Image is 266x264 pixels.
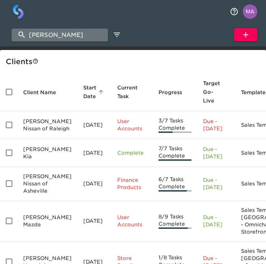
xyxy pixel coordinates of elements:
span: Start Date [83,83,106,101]
button: edit [111,29,123,41]
span: This is the next Task in this Hub that should be completed [117,83,138,101]
p: Due - [DATE] [203,214,229,228]
td: 6/7 Tasks Complete [153,167,197,201]
td: [DATE] [77,111,111,139]
td: [PERSON_NAME] Mazda [17,201,77,242]
span: Client Name [23,88,66,97]
p: Complete [117,149,147,156]
span: Target Go-Live [203,79,229,105]
p: Due - [DATE] [203,176,229,191]
span: Current Task [117,83,147,101]
p: Due - [DATE] [203,118,229,132]
p: User Accounts [117,214,147,228]
td: [PERSON_NAME] Nissan of Raleigh [17,111,77,139]
td: [DATE] [77,139,111,167]
td: 8/9 Tasks Complete [153,201,197,242]
td: 3/7 Tasks Complete [153,111,197,139]
input: search [12,29,108,41]
td: [PERSON_NAME] Nissan of Asheville [17,167,77,201]
td: [DATE] [77,167,111,201]
td: [PERSON_NAME] Kia [17,139,77,167]
img: logo [13,4,24,19]
svg: This is a list of all of your clients and clients shared with you [33,58,38,64]
p: Due - [DATE] [203,146,229,160]
button: notifications [225,3,243,20]
img: Profile [243,4,257,19]
span: Calculated based on the start date and the duration of all Tasks contained in this Hub. [203,79,220,105]
span: Progress [159,88,191,97]
td: 7/7 Tasks Complete [153,139,197,167]
td: [DATE] [77,201,111,242]
p: User Accounts [117,118,147,132]
p: Finance Products [117,176,147,191]
div: Client s [6,56,263,67]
